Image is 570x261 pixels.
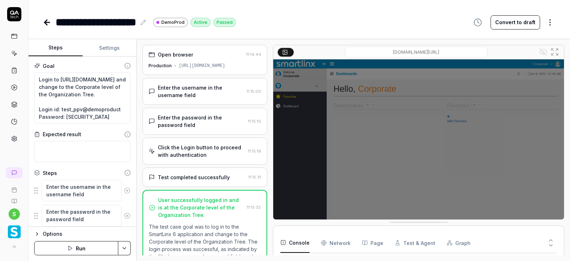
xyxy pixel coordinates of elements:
button: Run [34,241,118,255]
time: 11:15:00 [247,89,261,94]
button: Page [362,233,383,253]
div: Steps [43,169,57,177]
button: Options [34,230,131,238]
button: Remove step [121,209,133,223]
div: Production [149,63,172,69]
button: s [9,208,20,220]
div: Click the Login button to proceed with authentication [158,144,245,159]
time: 11:15:32 [247,205,261,210]
button: Test & Agent [395,233,435,253]
time: 11:15:10 [248,119,261,124]
span: DemoProd [161,19,185,26]
div: Options [43,230,131,238]
button: Settings [83,39,137,57]
div: Enter the password in the password field [158,114,245,129]
button: Steps [28,39,83,57]
a: New conversation [6,167,23,179]
div: User successfully logged in and is at the Corporate level of the Organization Tree. [158,196,244,219]
div: Passed [213,18,236,27]
div: [URL][DOMAIN_NAME] [179,63,225,69]
button: Console [280,233,310,253]
div: Open browser [158,51,193,58]
a: DemoProd [153,17,188,27]
div: Enter the username in the username field [158,84,244,99]
div: Test completed successfully [158,174,230,181]
button: Convert to draft [491,15,540,30]
a: Book a call with us [3,181,25,193]
time: 11:15:19 [248,149,261,154]
button: Graph [447,233,471,253]
img: Smartlinx Logo [8,225,21,238]
button: Smartlinx Logo [3,220,25,240]
div: Active [191,18,211,27]
div: Goal [43,62,55,70]
a: Documentation [3,193,25,204]
button: View version history [469,15,486,30]
button: Open in full screen [549,46,560,58]
button: Remove step [121,183,133,198]
time: 11:15:31 [248,175,261,180]
time: 11:14:44 [246,52,261,57]
div: Suggestions [34,180,131,202]
button: Show all interative elements [538,46,549,58]
div: Expected result [43,130,81,138]
button: Network [321,233,351,253]
div: Suggestions [34,204,131,227]
img: Screenshot [273,59,564,241]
